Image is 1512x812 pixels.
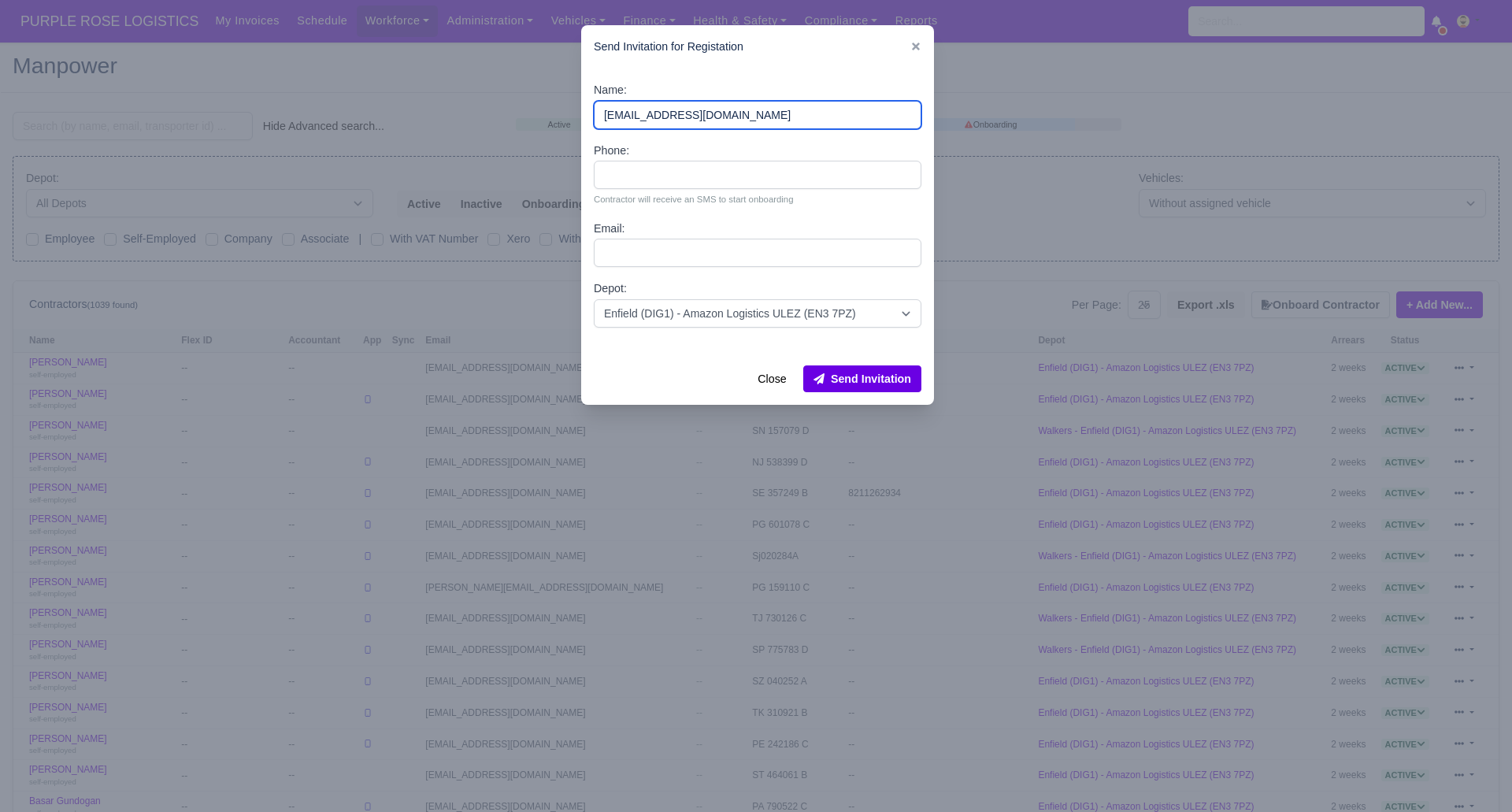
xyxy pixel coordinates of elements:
[594,142,629,160] label: Phone:
[594,192,921,206] small: Contractor will receive an SMS to start onboarding
[594,220,625,238] label: Email:
[594,81,627,99] label: Name:
[747,365,796,392] button: Close
[594,280,627,298] label: Depot:
[581,25,934,69] div: Send Invitation for Registation
[1228,629,1512,812] iframe: Chat Widget
[803,365,921,392] button: Send Invitation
